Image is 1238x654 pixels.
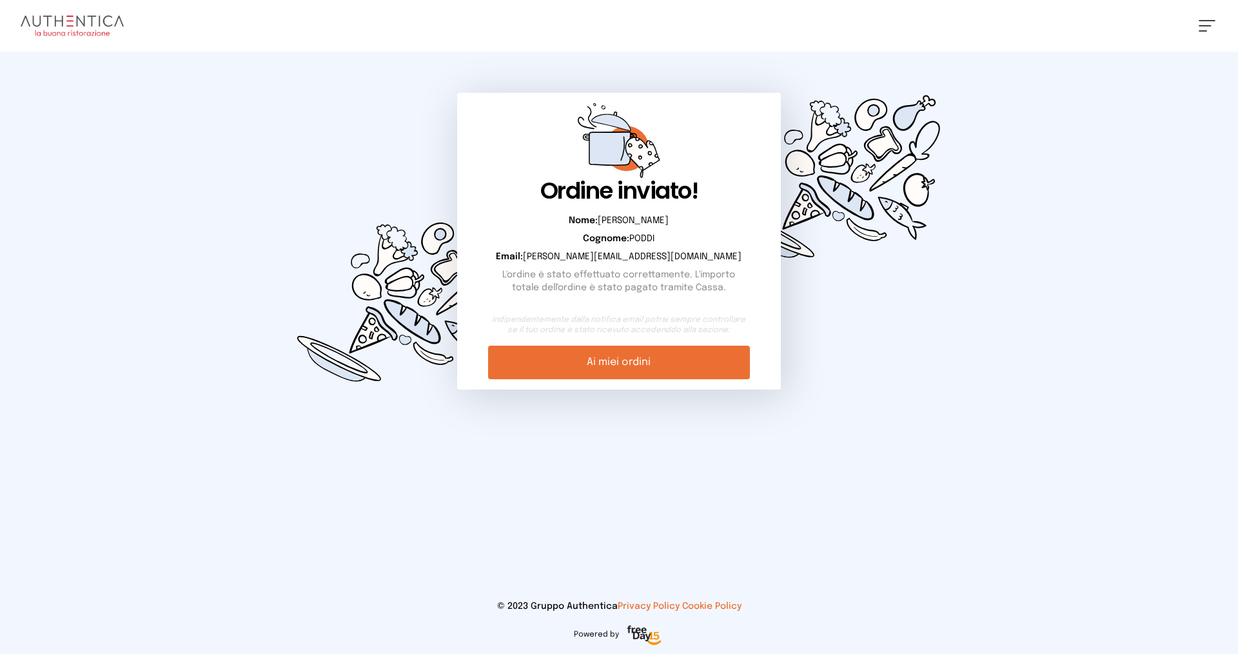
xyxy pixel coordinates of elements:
[488,178,749,204] h1: Ordine inviato!
[624,623,665,649] img: logo-freeday.3e08031.png
[279,175,526,426] img: d0449c3114cc73e99fc76ced0c51d0cd.svg
[682,602,742,611] a: Cookie Policy
[569,216,598,225] b: Nome:
[488,250,749,263] p: [PERSON_NAME][EMAIL_ADDRESS][DOMAIN_NAME]
[583,234,629,243] b: Cognome:
[618,602,680,611] a: Privacy Policy
[488,214,749,227] p: [PERSON_NAME]
[496,252,523,261] b: Email:
[21,15,124,36] img: logo.8f33a47.png
[574,629,619,640] span: Powered by
[712,52,959,302] img: d0449c3114cc73e99fc76ced0c51d0cd.svg
[488,268,749,294] p: L'ordine è stato effettuato correttamente. L'importo totale dell'ordine è stato pagato tramite Ca...
[21,600,1217,613] p: © 2023 Gruppo Authentica
[488,315,749,335] small: Indipendentemente dalla notifica email potrai sempre controllare se il tuo ordine è stato ricevut...
[488,232,749,245] p: PODDI
[488,346,749,379] a: Ai miei ordini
